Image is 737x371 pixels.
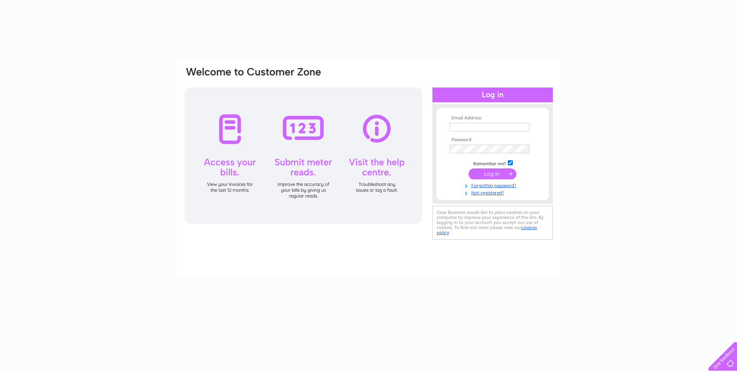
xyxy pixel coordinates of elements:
[448,137,538,143] th: Password:
[437,225,537,235] a: cookies policy
[432,206,553,240] div: Clear Business would like to place cookies on your computer to improve your experience of the sit...
[469,168,516,179] input: Submit
[450,181,538,189] a: Forgotten password?
[448,159,538,167] td: Remember me?
[448,115,538,121] th: Email Address:
[450,189,538,196] a: Not registered?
